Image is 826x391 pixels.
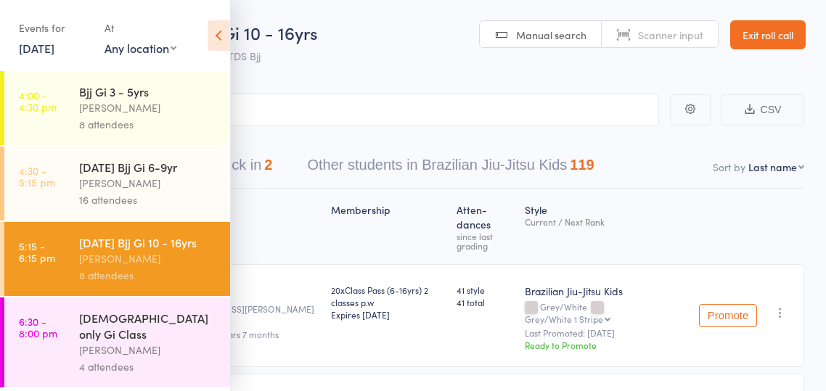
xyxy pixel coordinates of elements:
span: Manual search [516,28,586,42]
time: 5:15 - 6:15 pm [19,240,55,263]
span: 41 total [457,296,514,308]
span: TDS Bjj [228,49,261,63]
div: Ready to Promote [525,339,687,351]
a: 6:30 -8:00 pm[DEMOGRAPHIC_DATA] only Gi Class[PERSON_NAME]4 attendees [4,297,230,387]
div: Any location [105,40,176,56]
time: 6:30 - 8:00 pm [19,316,57,339]
div: Last name [748,160,797,174]
div: At [105,16,176,40]
div: 4 attendees [79,358,218,375]
div: Grey/White [525,302,687,324]
input: Search by name [22,93,659,126]
div: 2 [264,157,272,173]
div: 20xClass Pass (6-16yrs) 2 classes p.w [331,284,444,321]
div: 8 attendees [79,267,218,284]
label: Sort by [713,160,745,174]
div: 119 [570,157,594,173]
button: Other students in Brazilian Jiu-Jitsu Kids119 [307,149,594,188]
a: Exit roll call [730,20,806,49]
a: 4:00 -4:30 pmBjj Gi 3 - 5yrs[PERSON_NAME]8 attendees [4,71,230,145]
a: 5:15 -6:15 pm[DATE] Bjj Gi 10 - 16yrs[PERSON_NAME]8 attendees [4,222,230,296]
button: CSV [721,94,804,125]
div: Brazilian Jiu-Jitsu Kids [525,284,687,298]
div: Expires [DATE] [331,308,444,321]
button: Promote [699,304,757,327]
div: [PERSON_NAME] [79,99,218,116]
time: 4:30 - 5:15 pm [19,165,55,188]
small: Last Promoted: [DATE] [525,328,687,338]
div: since last grading [457,231,514,250]
div: [PERSON_NAME] [79,342,218,358]
div: Current / Next Rank [525,217,687,226]
div: Grey/White 1 Stripe [525,314,603,324]
div: [PERSON_NAME] [79,250,218,267]
div: Membership [325,195,450,258]
span: 41 style [457,284,514,296]
div: Atten­dances [451,195,520,258]
div: Bjj Gi 3 - 5yrs [79,83,218,99]
div: Events for [19,16,90,40]
span: Scanner input [638,28,703,42]
a: [DATE] [19,40,54,56]
div: [DEMOGRAPHIC_DATA] only Gi Class [79,310,218,342]
time: 4:00 - 4:30 pm [19,89,57,112]
div: 8 attendees [79,116,218,133]
div: [DATE] Bjj Gi 10 - 16yrs [79,234,218,250]
a: 4:30 -5:15 pm[DATE] Bjj Gi 6-9yr[PERSON_NAME]16 attendees [4,147,230,221]
div: 16 attendees [79,192,218,208]
div: [DATE] Bjj Gi 6-9yr [79,159,218,175]
div: Style [519,195,693,258]
div: [PERSON_NAME] [79,175,218,192]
